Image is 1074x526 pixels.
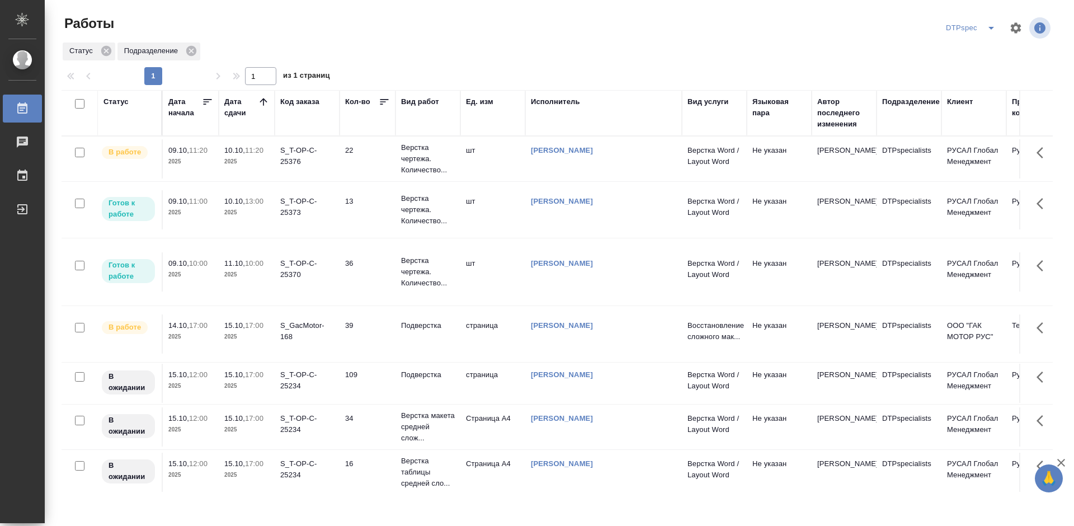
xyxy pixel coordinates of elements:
[109,147,141,158] p: В работе
[340,407,395,447] td: 34
[280,258,334,280] div: S_T-OP-C-25370
[109,460,148,482] p: В ожидании
[460,364,525,403] td: страница
[877,407,941,447] td: DTPspecialists
[812,407,877,447] td: [PERSON_NAME]
[168,146,189,154] p: 09.10,
[109,260,148,282] p: Готов к работе
[168,259,189,267] p: 09.10,
[224,424,269,435] p: 2025
[531,414,593,422] a: [PERSON_NAME]
[947,458,1001,481] p: РУСАЛ Глобал Менеджмент
[947,369,1001,392] p: РУСАЛ Глобал Менеджмент
[812,252,877,292] td: [PERSON_NAME]
[117,43,200,60] div: Подразделение
[747,453,812,492] td: Не указан
[401,255,455,289] p: Верстка чертежа. Количество...
[1006,139,1071,179] td: Русал
[460,453,525,492] td: Страница А4
[168,331,213,342] p: 2025
[466,96,493,107] div: Ед. изм
[245,459,263,468] p: 17:00
[245,414,263,422] p: 17:00
[1030,190,1057,217] button: Здесь прячутся важные кнопки
[943,19,1002,37] div: split button
[947,96,973,107] div: Клиент
[168,269,213,280] p: 2025
[531,459,593,468] a: [PERSON_NAME]
[817,96,871,130] div: Автор последнего изменения
[812,314,877,354] td: [PERSON_NAME]
[168,207,213,218] p: 2025
[101,196,156,222] div: Исполнитель может приступить к работе
[340,190,395,229] td: 13
[224,259,245,267] p: 11.10,
[1030,314,1057,341] button: Здесь прячутся важные кнопки
[747,364,812,403] td: Не указан
[168,381,213,392] p: 2025
[401,96,439,107] div: Вид работ
[189,146,208,154] p: 11:20
[747,139,812,179] td: Не указан
[168,156,213,167] p: 2025
[69,45,97,57] p: Статус
[1030,453,1057,480] button: Здесь прячутся важные кнопки
[401,455,455,489] p: Верстка таблицы средней сло...
[401,320,455,331] p: Подверстка
[340,364,395,403] td: 109
[224,197,245,205] p: 10.10,
[687,458,741,481] p: Верстка Word / Layout Word
[687,145,741,167] p: Верстка Word / Layout Word
[340,314,395,354] td: 39
[245,259,263,267] p: 10:00
[460,314,525,354] td: страница
[224,370,245,379] p: 15.10,
[1035,464,1063,492] button: 🙏
[101,369,156,396] div: Исполнитель назначен, приступать к работе пока рано
[812,364,877,403] td: [PERSON_NAME]
[280,196,334,218] div: S_T-OP-C-25373
[1030,407,1057,434] button: Здесь прячутся важные кнопки
[168,424,213,435] p: 2025
[401,142,455,176] p: Верстка чертежа. Количество...
[401,369,455,381] p: Подверстка
[189,459,208,468] p: 12:00
[280,320,334,342] div: S_GacMotor-168
[109,415,148,437] p: В ожидании
[101,458,156,485] div: Исполнитель назначен, приступать к работе пока рано
[224,156,269,167] p: 2025
[63,43,115,60] div: Статус
[224,331,269,342] p: 2025
[1006,364,1071,403] td: Русал
[1006,407,1071,447] td: Русал
[687,258,741,280] p: Верстка Word / Layout Word
[460,190,525,229] td: шт
[224,381,269,392] p: 2025
[189,414,208,422] p: 12:00
[280,369,334,392] div: S_T-OP-C-25234
[882,96,940,107] div: Подразделение
[280,145,334,167] div: S_T-OP-C-25376
[189,370,208,379] p: 12:00
[812,453,877,492] td: [PERSON_NAME]
[124,45,182,57] p: Подразделение
[168,321,189,330] p: 14.10,
[1029,17,1053,39] span: Посмотреть информацию
[168,197,189,205] p: 09.10,
[340,139,395,179] td: 22
[877,364,941,403] td: DTPspecialists
[109,322,141,333] p: В работе
[531,146,593,154] a: [PERSON_NAME]
[245,197,263,205] p: 13:00
[101,258,156,284] div: Исполнитель может приступить к работе
[340,252,395,292] td: 36
[109,198,148,220] p: Готов к работе
[168,414,189,422] p: 15.10,
[224,96,258,119] div: Дата сдачи
[1030,252,1057,279] button: Здесь прячутся важные кнопки
[812,139,877,179] td: [PERSON_NAME]
[168,96,202,119] div: Дата начала
[245,370,263,379] p: 17:00
[877,453,941,492] td: DTPspecialists
[189,321,208,330] p: 17:00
